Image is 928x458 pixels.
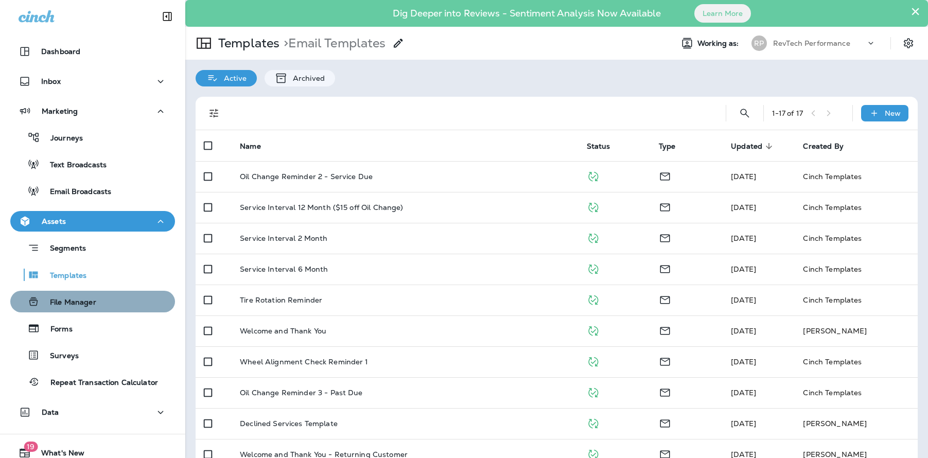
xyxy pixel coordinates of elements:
span: Published [587,387,600,396]
p: Email Broadcasts [40,187,111,197]
p: File Manager [40,298,96,308]
p: Service Interval 2 Month [240,234,327,242]
td: Cinch Templates [795,192,918,223]
span: Zachary Nottke [731,388,756,397]
button: Data [10,402,175,422]
span: Published [587,325,600,334]
td: Cinch Templates [795,223,918,254]
span: Published [587,294,600,304]
button: Assets [10,211,175,232]
p: Surveys [40,351,79,361]
span: Status [587,142,610,151]
span: Zachary Nottke [731,419,756,428]
p: Segments [40,244,86,254]
div: RP [751,36,767,51]
p: Oil Change Reminder 3 - Past Due [240,389,362,397]
button: Marketing [10,101,175,121]
p: Inbox [41,77,61,85]
p: Oil Change Reminder 2 - Service Due [240,172,373,181]
p: Text Broadcasts [40,161,107,170]
button: Journeys [10,127,175,148]
p: Email Templates [279,36,386,51]
span: Zachary Nottke [731,357,756,366]
p: Assets [42,217,66,225]
p: Service Interval 6 Month [240,265,328,273]
span: Published [587,202,600,211]
span: Email [659,294,671,304]
p: Journeys [40,134,83,144]
p: Archived [288,74,325,82]
button: Learn More [694,4,751,23]
span: Type [659,142,676,151]
span: Name [240,142,261,151]
p: Active [219,74,247,82]
td: Cinch Templates [795,161,918,192]
button: Settings [899,34,918,52]
button: Filters [204,103,224,124]
p: Wheel Alignment Check Reminder 1 [240,358,368,366]
span: Email [659,449,671,458]
span: Zachary Nottke [731,203,756,212]
span: 19 [24,442,38,452]
button: Forms [10,318,175,339]
span: Published [587,263,600,273]
p: Forms [40,325,73,334]
span: Zachary Nottke [731,265,756,274]
span: Published [587,171,600,180]
span: Zachary Nottke [731,234,756,243]
button: Collapse Sidebar [153,6,182,27]
span: Published [587,233,600,242]
button: Close [911,3,920,20]
span: Zachary Nottke [731,295,756,305]
button: Segments [10,237,175,259]
p: Dashboard [41,47,80,56]
span: Email [659,233,671,242]
button: Inbox [10,71,175,92]
span: Zachary Nottke [731,326,756,336]
span: Type [659,142,689,151]
p: Templates [214,36,279,51]
button: Repeat Transaction Calculator [10,371,175,393]
button: Search Templates [734,103,755,124]
p: Templates [40,271,86,281]
span: Created By [803,142,843,151]
td: [PERSON_NAME] [795,408,918,439]
td: Cinch Templates [795,346,918,377]
span: Name [240,142,274,151]
span: Email [659,418,671,427]
span: Published [587,356,600,365]
span: Email [659,202,671,211]
span: Updated [731,142,762,151]
p: Dig Deeper into Reviews - Sentiment Analysis Now Available [363,12,691,15]
p: Tire Rotation Reminder [240,296,322,304]
button: Dashboard [10,41,175,62]
button: Surveys [10,344,175,366]
span: Email [659,171,671,180]
span: Email [659,356,671,365]
div: 1 - 17 of 17 [772,109,803,117]
span: Status [587,142,624,151]
span: Published [587,449,600,458]
span: Published [587,418,600,427]
button: Templates [10,264,175,286]
p: Data [42,408,59,416]
td: Cinch Templates [795,254,918,285]
p: RevTech Performance [773,39,850,47]
td: Cinch Templates [795,377,918,408]
span: Zachary Nottke [731,172,756,181]
p: Declined Services Template [240,419,338,428]
p: Repeat Transaction Calculator [40,378,158,388]
span: Email [659,263,671,273]
span: Email [659,387,671,396]
p: Marketing [42,107,78,115]
td: Cinch Templates [795,285,918,315]
span: Working as: [697,39,741,48]
p: Service Interval 12 Month ($15 off Oil Change) [240,203,403,212]
button: Text Broadcasts [10,153,175,175]
span: Updated [731,142,776,151]
p: Welcome and Thank You [240,327,326,335]
td: [PERSON_NAME] [795,315,918,346]
button: Email Broadcasts [10,180,175,202]
span: Email [659,325,671,334]
span: Created By [803,142,856,151]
